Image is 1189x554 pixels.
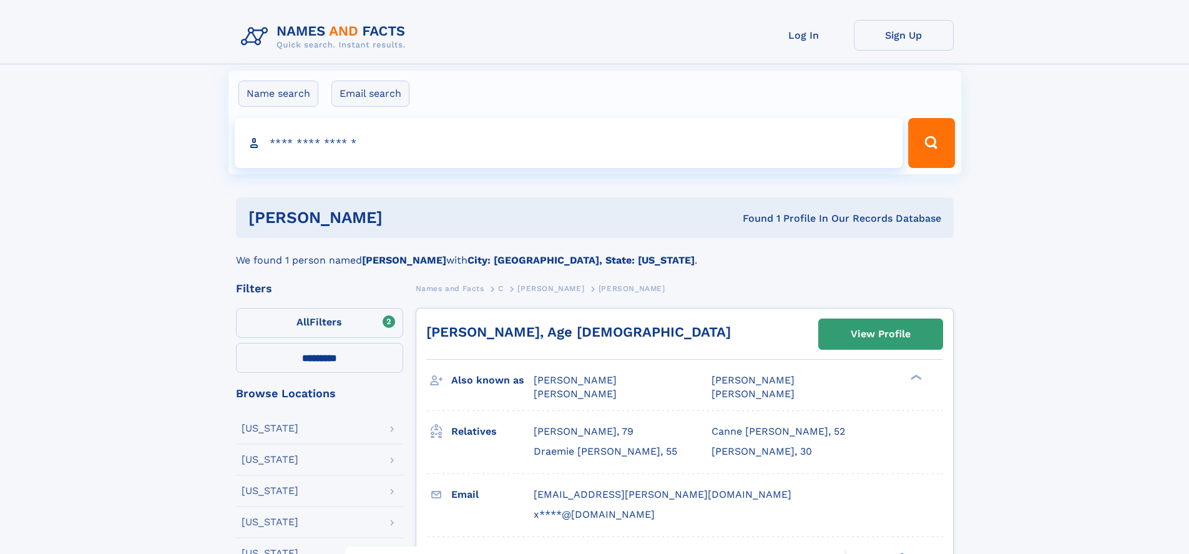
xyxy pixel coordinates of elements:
span: [PERSON_NAME] [599,284,665,293]
div: [US_STATE] [242,517,298,527]
div: Filters [236,283,403,294]
button: Search Button [908,118,954,168]
a: [PERSON_NAME], 79 [534,425,634,438]
a: [PERSON_NAME] [517,280,584,296]
a: [PERSON_NAME], Age [DEMOGRAPHIC_DATA] [426,324,731,340]
div: Found 1 Profile In Our Records Database [562,212,941,225]
div: Browse Locations [236,388,403,399]
span: [PERSON_NAME] [517,284,584,293]
label: Filters [236,308,403,338]
a: C [498,280,504,296]
span: [PERSON_NAME] [534,388,617,400]
span: [EMAIL_ADDRESS][PERSON_NAME][DOMAIN_NAME] [534,488,791,500]
h1: [PERSON_NAME] [248,210,563,225]
input: search input [235,118,903,168]
div: View Profile [851,320,911,349]
a: Canne [PERSON_NAME], 52 [712,425,845,438]
label: Email search [331,81,409,107]
a: Log In [754,20,854,51]
a: View Profile [819,319,942,349]
h3: Relatives [451,421,534,442]
div: [US_STATE] [242,486,298,496]
img: Logo Names and Facts [236,20,416,54]
a: Draemie [PERSON_NAME], 55 [534,445,677,458]
div: [US_STATE] [242,423,298,433]
a: Sign Up [854,20,954,51]
span: [PERSON_NAME] [712,388,795,400]
a: [PERSON_NAME], 30 [712,445,812,458]
label: Name search [238,81,318,107]
h3: Email [451,484,534,505]
div: We found 1 person named with . [236,238,954,268]
a: Names and Facts [416,280,484,296]
b: City: [GEOGRAPHIC_DATA], State: [US_STATE] [467,254,695,266]
div: [US_STATE] [242,455,298,465]
span: [PERSON_NAME] [712,374,795,386]
span: All [296,316,310,328]
span: C [498,284,504,293]
h3: Also known as [451,370,534,391]
span: [PERSON_NAME] [534,374,617,386]
b: [PERSON_NAME] [362,254,446,266]
div: ❯ [908,373,922,382]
